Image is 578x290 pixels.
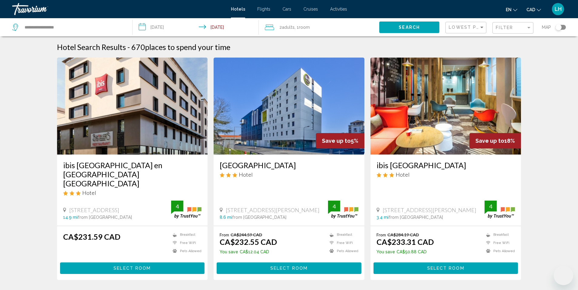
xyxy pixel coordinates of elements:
[492,22,533,34] button: Filter
[82,189,96,196] span: Hotel
[171,203,183,210] div: 4
[469,133,521,148] div: 18%
[328,203,340,210] div: 4
[483,248,515,254] li: Pets Allowed
[506,7,512,12] span: en
[12,3,225,15] a: Travorium
[170,240,201,245] li: Free WiFi
[554,266,573,285] iframe: Button to launch messaging window
[449,25,485,30] mat-select: Sort by
[326,240,358,245] li: Free WiFi
[370,58,521,155] img: Hotel image
[63,189,202,196] div: 3 star Hotel
[551,25,566,30] button: Toggle map
[550,3,566,15] button: User Menu
[496,25,513,30] span: Filter
[63,215,78,220] span: 14.9 mi
[387,232,419,237] del: CA$284.19 CAD
[270,266,308,271] span: Select Room
[322,138,351,144] span: Save up to
[57,42,126,52] h1: Hotel Search Results
[377,232,386,237] span: From
[69,207,119,213] span: [STREET_ADDRESS]
[60,264,205,271] a: Select Room
[326,248,358,254] li: Pets Allowed
[377,249,434,254] p: CA$50.88 CAD
[279,23,295,32] span: 2
[220,249,238,254] span: You save
[232,215,286,220] span: from [GEOGRAPHIC_DATA]
[133,18,259,36] button: Check-in date: Nov 28, 2025 Check-out date: Nov 30, 2025
[259,18,379,36] button: Travelers: 2 adults, 0 children
[220,249,277,254] p: CA$12.04 CAD
[231,232,262,237] del: CA$244.59 CAD
[239,171,253,178] span: Hotel
[377,161,515,170] a: ibis [GEOGRAPHIC_DATA]
[257,7,270,12] a: Flights
[485,203,497,210] div: 4
[542,23,551,32] span: Map
[220,171,358,178] div: 3 star Hotel
[57,58,208,155] img: Hotel image
[145,42,230,52] span: places to spend your time
[303,7,318,12] a: Cruises
[217,262,361,274] button: Select Room
[282,7,291,12] a: Cars
[483,240,515,245] li: Free WiFi
[328,201,358,218] img: trustyou-badge.svg
[379,22,439,33] button: Search
[220,215,232,220] span: 8.6 mi
[220,237,277,246] ins: CA$232.55 CAD
[63,161,202,188] a: ibis [GEOGRAPHIC_DATA] en [GEOGRAPHIC_DATA] [GEOGRAPHIC_DATA]
[427,266,465,271] span: Select Room
[475,138,504,144] span: Save up to
[396,171,410,178] span: Hotel
[326,232,358,237] li: Breakfast
[506,5,517,14] button: Change language
[389,215,443,220] span: from [GEOGRAPHIC_DATA]
[485,201,515,218] img: trustyou-badge.svg
[282,25,295,30] span: Adults
[316,133,364,148] div: 5%
[170,232,201,237] li: Breakfast
[377,237,434,246] ins: CA$233.31 CAD
[217,264,361,271] a: Select Room
[555,6,562,12] span: LH
[214,58,364,155] img: Hotel image
[220,161,358,170] a: [GEOGRAPHIC_DATA]
[131,42,230,52] h2: 670
[377,249,395,254] span: You save
[374,262,518,274] button: Select Room
[113,266,151,271] span: Select Room
[226,207,319,213] span: [STREET_ADDRESS][PERSON_NAME]
[377,215,389,220] span: 3.4 mi
[171,201,201,218] img: trustyou-badge.svg
[231,7,245,12] a: Hotels
[170,248,201,254] li: Pets Allowed
[399,25,420,30] span: Search
[78,215,132,220] span: from [GEOGRAPHIC_DATA]
[299,25,310,30] span: Room
[220,232,229,237] span: From
[60,262,205,274] button: Select Room
[330,7,347,12] a: Activities
[526,5,541,14] button: Change currency
[526,7,535,12] span: CAD
[374,264,518,271] a: Select Room
[63,232,120,241] ins: CA$231.59 CAD
[127,42,130,52] span: -
[449,25,488,30] span: Lowest Price
[377,171,515,178] div: 3 star Hotel
[295,23,310,32] span: , 1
